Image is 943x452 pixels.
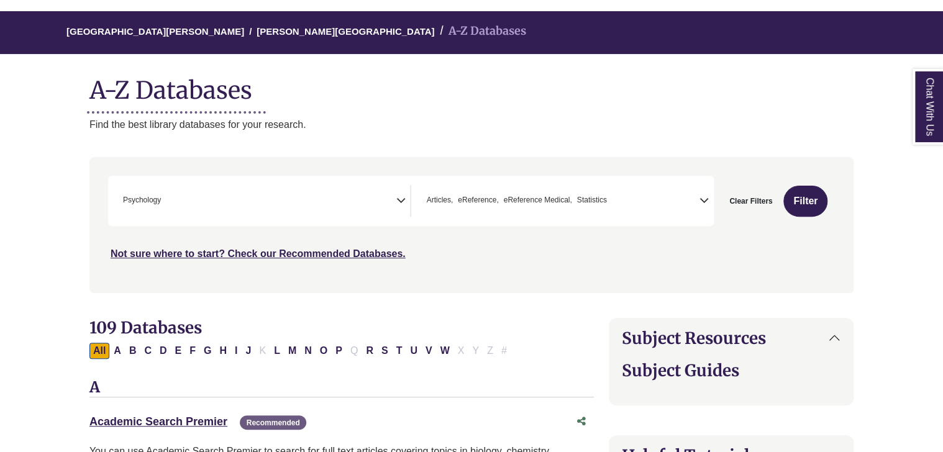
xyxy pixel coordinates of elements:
button: Submit for Search Results [783,186,827,217]
button: Filter Results G [200,343,215,359]
li: eReference Medical [499,194,572,206]
p: Find the best library databases for your research. [89,117,854,133]
button: Filter Results A [110,343,125,359]
h1: A-Z Databases [89,66,854,104]
button: Filter Results C [140,343,155,359]
li: A-Z Databases [434,22,526,40]
button: Filter Results R [362,343,377,359]
button: Filter Results E [171,343,186,359]
button: Filter Results S [378,343,392,359]
button: Filter Results F [186,343,199,359]
li: eReference [453,194,498,206]
button: Filter Results H [216,343,230,359]
button: All [89,343,109,359]
li: Articles [421,194,453,206]
span: Recommended [240,415,306,430]
button: Share this database [569,410,594,433]
button: Filter Results T [393,343,406,359]
a: Academic Search Premier [89,415,227,428]
li: Statistics [572,194,607,206]
button: Filter Results V [422,343,436,359]
textarea: Search [609,197,615,207]
button: Clear Filters [721,186,780,217]
span: Articles [426,194,453,206]
button: Filter Results W [437,343,453,359]
button: Filter Results U [406,343,421,359]
a: [GEOGRAPHIC_DATA][PERSON_NAME] [66,24,244,37]
button: Filter Results O [316,343,331,359]
h2: Subject Guides [622,361,840,380]
span: eReference Medical [504,194,572,206]
nav: breadcrumb [89,11,854,54]
button: Filter Results L [270,343,284,359]
span: Psychology [123,194,161,206]
span: Statistics [577,194,607,206]
button: Subject Resources [609,319,853,358]
span: eReference [458,194,498,206]
button: Filter Results D [156,343,171,359]
li: Psychology [118,194,161,206]
nav: Search filters [89,157,854,292]
button: Filter Results P [332,343,346,359]
a: Not sure where to start? Check our Recommended Databases. [111,248,406,259]
button: Filter Results J [242,343,255,359]
textarea: Search [163,197,169,207]
button: Filter Results N [301,343,316,359]
button: Filter Results I [231,343,241,359]
button: Filter Results M [285,343,300,359]
h3: A [89,379,594,397]
span: 109 Databases [89,317,202,338]
div: Alpha-list to filter by first letter of database name [89,345,512,355]
button: Filter Results B [125,343,140,359]
a: [PERSON_NAME][GEOGRAPHIC_DATA] [257,24,434,37]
